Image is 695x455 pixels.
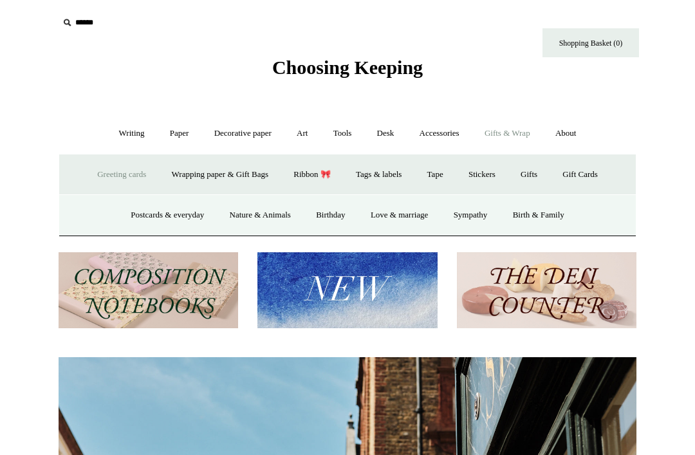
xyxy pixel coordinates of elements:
[366,116,406,151] a: Desk
[86,158,158,192] a: Greeting cards
[272,67,423,76] a: Choosing Keeping
[304,198,357,232] a: Birthday
[160,158,280,192] a: Wrapping paper & Gift Bags
[359,198,440,232] a: Love & marriage
[457,252,636,329] img: The Deli Counter
[107,116,156,151] a: Writing
[544,116,588,151] a: About
[551,158,609,192] a: Gift Cards
[158,116,201,151] a: Paper
[322,116,364,151] a: Tools
[457,158,507,192] a: Stickers
[119,198,216,232] a: Postcards & everyday
[285,116,319,151] a: Art
[442,198,499,232] a: Sympathy
[282,158,342,192] a: Ribbon 🎀
[59,252,238,329] img: 202302 Composition ledgers.jpg__PID:69722ee6-fa44-49dd-a067-31375e5d54ec
[203,116,283,151] a: Decorative paper
[218,198,302,232] a: Nature & Animals
[408,116,471,151] a: Accessories
[344,158,413,192] a: Tags & labels
[473,116,542,151] a: Gifts & Wrap
[509,158,549,192] a: Gifts
[542,28,639,57] a: Shopping Basket (0)
[257,252,437,329] img: New.jpg__PID:f73bdf93-380a-4a35-bcfe-7823039498e1
[272,57,423,78] span: Choosing Keeping
[501,198,576,232] a: Birth & Family
[416,158,455,192] a: Tape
